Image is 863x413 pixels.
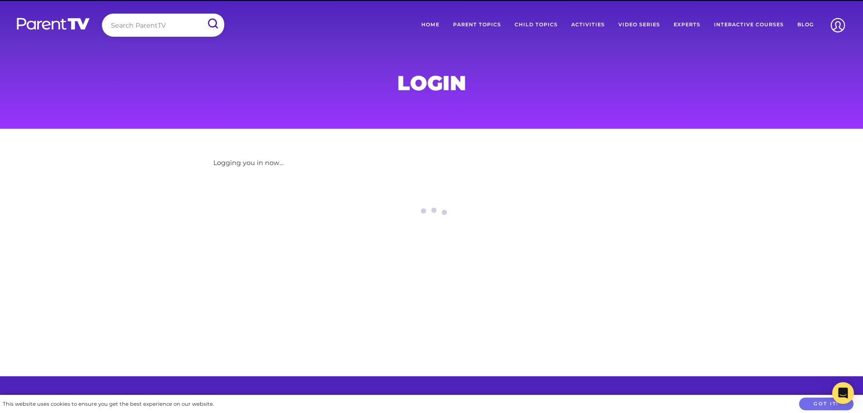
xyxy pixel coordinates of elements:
a: Blog [791,14,820,36]
div: Open Intercom Messenger [832,382,854,404]
img: parenttv-logo-white.4c85aaf.svg [16,17,91,30]
h1: Login [213,74,650,92]
p: Logging you in now... [213,157,650,169]
a: Experts [667,14,707,36]
input: Submit [201,14,224,34]
a: Video Series [612,14,667,36]
a: Parent Topics [446,14,508,36]
input: Search ParentTV [102,14,224,37]
a: Interactive Courses [707,14,791,36]
a: Home [415,14,446,36]
button: Got it! [799,398,853,411]
img: Account [826,14,849,37]
a: Child Topics [508,14,564,36]
div: This website uses cookies to ensure you get the best experience on our website. [3,399,214,409]
a: Activities [564,14,612,36]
